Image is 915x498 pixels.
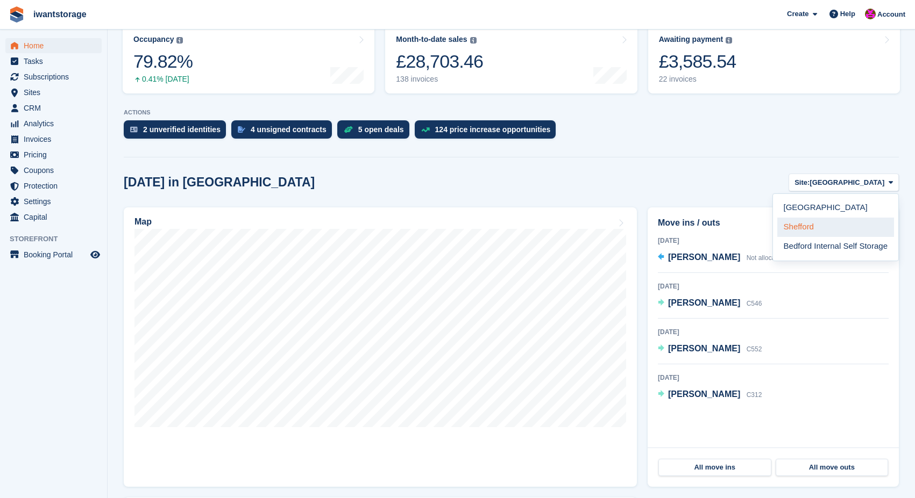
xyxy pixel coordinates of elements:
[668,252,740,262] span: [PERSON_NAME]
[344,126,353,133] img: deal-1b604bf984904fb50ccaf53a9ad4b4a5d6e5aea283cecdc64d6e3604feb123c2.svg
[877,9,905,20] span: Account
[777,237,894,256] a: Bedford Internal Self Storage
[658,388,762,402] a: [PERSON_NAME] C312
[124,207,637,487] a: Map
[5,163,102,178] a: menu
[865,9,876,19] img: Jonathan
[5,38,102,53] a: menu
[659,50,736,73] div: £3,585.54
[396,50,483,73] div: £28,703.46
[251,125,327,134] div: 4 unsigned contracts
[5,116,102,131] a: menu
[29,5,91,23] a: iwantstorage
[470,37,477,44] img: icon-info-grey-7440780725fd019a000dd9b08b2336e03edf1995a4989e88bcd33f0948082b44.svg
[5,147,102,162] a: menu
[5,132,102,147] a: menu
[659,75,736,84] div: 22 invoices
[124,109,899,116] p: ACTIONS
[123,25,374,93] a: Occupancy 79.82% 0.41% [DATE]
[133,50,193,73] div: 79.82%
[24,85,88,100] span: Sites
[5,69,102,84] a: menu
[24,178,88,193] span: Protection
[435,125,551,134] div: 124 price increase opportunities
[658,342,762,356] a: [PERSON_NAME] C552
[789,174,899,191] button: Site: [GEOGRAPHIC_DATA]
[24,247,88,262] span: Booking Portal
[658,236,889,246] div: [DATE]
[668,344,740,353] span: [PERSON_NAME]
[24,147,88,162] span: Pricing
[658,373,889,382] div: [DATE]
[415,120,562,144] a: 124 price increase opportunities
[5,85,102,100] a: menu
[176,37,183,44] img: icon-info-grey-7440780725fd019a000dd9b08b2336e03edf1995a4989e88bcd33f0948082b44.svg
[133,35,174,44] div: Occupancy
[776,459,889,476] a: All move outs
[747,391,762,399] span: C312
[648,25,900,93] a: Awaiting payment £3,585.54 22 invoices
[5,247,102,262] a: menu
[658,327,889,337] div: [DATE]
[24,69,88,84] span: Subscriptions
[659,35,724,44] div: Awaiting payment
[747,300,762,307] span: C546
[810,177,884,188] span: [GEOGRAPHIC_DATA]
[726,37,732,44] img: icon-info-grey-7440780725fd019a000dd9b08b2336e03edf1995a4989e88bcd33f0948082b44.svg
[238,126,245,133] img: contract_signature_icon-13c848040528278c33f63329250d36e43548de30e8caae1d1a13099fd9432cc5.svg
[5,178,102,193] a: menu
[24,38,88,53] span: Home
[777,198,894,218] a: [GEOGRAPHIC_DATA]
[24,132,88,147] span: Invoices
[668,389,740,399] span: [PERSON_NAME]
[747,254,784,262] span: Not allocated
[421,127,430,132] img: price_increase_opportunities-93ffe204e8149a01c8c9dc8f82e8f89637d9d84a8eef4429ea346261dce0b2c0.svg
[658,216,889,229] h2: Move ins / outs
[358,125,404,134] div: 5 open deals
[777,218,894,237] a: Shefford
[795,177,810,188] span: Site:
[396,35,467,44] div: Month-to-date sales
[668,298,740,307] span: [PERSON_NAME]
[231,120,337,144] a: 4 unsigned contracts
[5,54,102,69] a: menu
[385,25,637,93] a: Month-to-date sales £28,703.46 138 invoices
[130,126,138,133] img: verify_identity-adf6edd0f0f0b5bbfe63781bf79b02c33cf7c696d77639b501bdc392416b5a36.svg
[840,9,855,19] span: Help
[134,217,152,227] h2: Map
[337,120,415,144] a: 5 open deals
[396,75,483,84] div: 138 invoices
[5,210,102,225] a: menu
[9,6,25,23] img: stora-icon-8386f47178a22dfd0bd8f6a31ec36ba5ce8667c1dd55bd0f319d3a0aa187defe.svg
[24,100,88,116] span: CRM
[747,345,762,353] span: C552
[143,125,221,134] div: 2 unverified identities
[24,210,88,225] span: Capital
[24,116,88,131] span: Analytics
[10,234,107,244] span: Storefront
[787,9,808,19] span: Create
[658,459,771,476] a: All move ins
[89,248,102,261] a: Preview store
[24,194,88,209] span: Settings
[658,251,784,265] a: [PERSON_NAME] Not allocated
[658,282,889,291] div: [DATE]
[133,75,193,84] div: 0.41% [DATE]
[24,54,88,69] span: Tasks
[124,120,231,144] a: 2 unverified identities
[5,100,102,116] a: menu
[124,175,315,190] h2: [DATE] in [GEOGRAPHIC_DATA]
[658,297,762,311] a: [PERSON_NAME] C546
[24,163,88,178] span: Coupons
[5,194,102,209] a: menu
